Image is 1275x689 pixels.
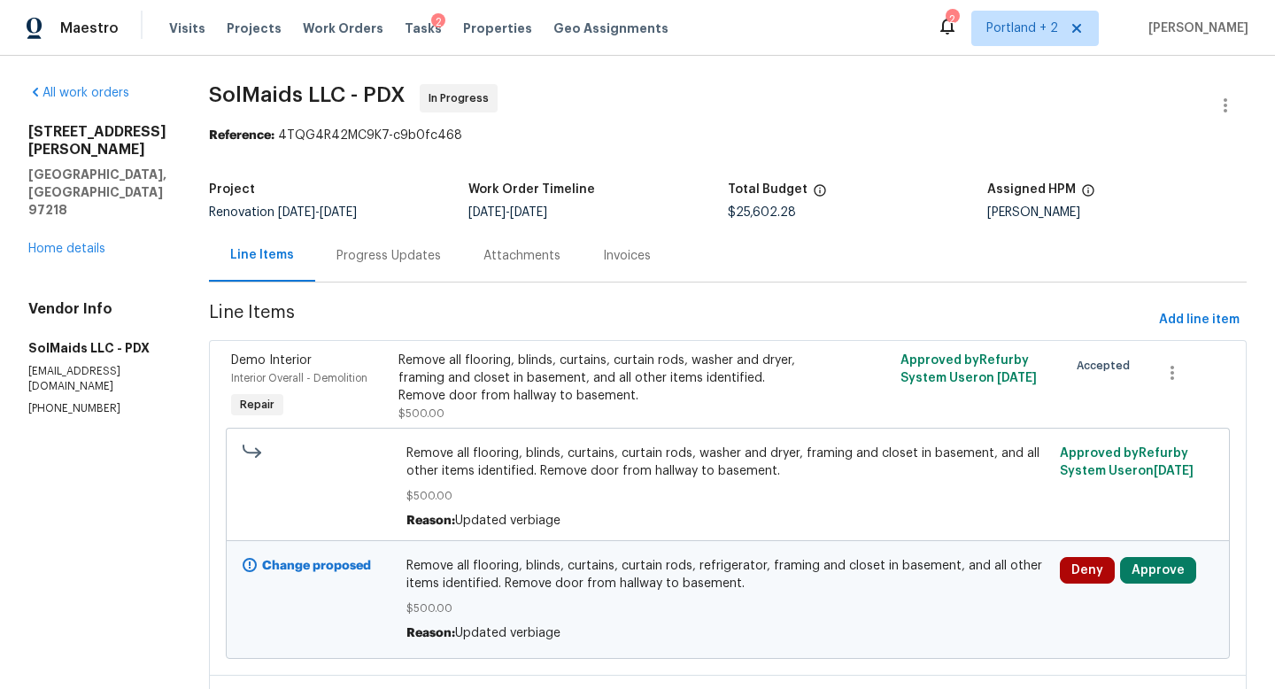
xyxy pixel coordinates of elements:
span: Work Orders [303,19,383,37]
span: Projects [227,19,282,37]
span: Demo Interior [231,354,312,367]
p: [PHONE_NUMBER] [28,401,166,416]
h5: Assigned HPM [987,183,1076,196]
span: SolMaids LLC - PDX [209,84,406,105]
h2: [STREET_ADDRESS][PERSON_NAME] [28,123,166,159]
span: [DATE] [997,372,1037,384]
h5: Project [209,183,255,196]
span: $500.00 [398,408,444,419]
div: Line Items [230,246,294,264]
span: Line Items [209,304,1152,337]
b: Change proposed [262,560,371,572]
span: [DATE] [320,206,357,219]
button: Deny [1060,557,1115,584]
span: The total cost of line items that have been proposed by Opendoor. This sum includes line items th... [813,183,827,206]
div: Remove all flooring, blinds, curtains, curtain rods, washer and dryer, framing and closet in base... [398,352,807,405]
span: $25,602.28 [728,206,796,219]
span: $500.00 [406,487,1050,505]
div: 2 [431,13,445,31]
span: - [468,206,547,219]
div: Attachments [483,247,560,265]
span: [DATE] [510,206,547,219]
span: [PERSON_NAME] [1141,19,1248,37]
span: Remove all flooring, blinds, curtains, curtain rods, refrigerator, framing and closet in basement... [406,557,1050,592]
div: [PERSON_NAME] [987,206,1247,219]
span: In Progress [429,89,496,107]
a: Home details [28,243,105,255]
span: Repair [233,396,282,414]
span: Reason: [406,627,455,639]
span: Remove all flooring, blinds, curtains, curtain rods, washer and dryer, framing and closet in base... [406,445,1050,480]
div: Invoices [603,247,651,265]
button: Approve [1120,557,1196,584]
button: Add line item [1152,304,1247,337]
span: Reason: [406,515,455,527]
span: $500.00 [406,600,1050,617]
div: 4TQG4R42MC9K7-c9b0fc468 [209,127,1247,144]
h5: Total Budget [728,183,807,196]
span: [DATE] [468,206,506,219]
h4: Vendor Info [28,300,166,318]
span: Tasks [405,22,442,35]
span: Visits [169,19,205,37]
span: Interior Overall - Demolition [231,373,367,383]
span: [DATE] [278,206,315,219]
span: Updated verbiage [455,627,560,639]
span: - [278,206,357,219]
span: The hpm assigned to this work order. [1081,183,1095,206]
div: 2 [946,11,958,28]
span: Maestro [60,19,119,37]
a: All work orders [28,87,129,99]
span: Updated verbiage [455,515,560,527]
h5: [GEOGRAPHIC_DATA], [GEOGRAPHIC_DATA] 97218 [28,166,166,219]
span: Approved by Refurby System User on [1060,447,1194,477]
span: Portland + 2 [986,19,1058,37]
span: Approved by Refurby System User on [900,354,1037,384]
span: Add line item [1159,309,1240,331]
h5: SolMaids LLC - PDX [28,339,166,357]
b: Reference: [209,129,274,142]
span: Properties [463,19,532,37]
span: Geo Assignments [553,19,668,37]
span: [DATE] [1154,465,1194,477]
span: Accepted [1077,357,1137,375]
div: Progress Updates [336,247,441,265]
h5: Work Order Timeline [468,183,595,196]
span: Renovation [209,206,357,219]
p: [EMAIL_ADDRESS][DOMAIN_NAME] [28,364,166,394]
